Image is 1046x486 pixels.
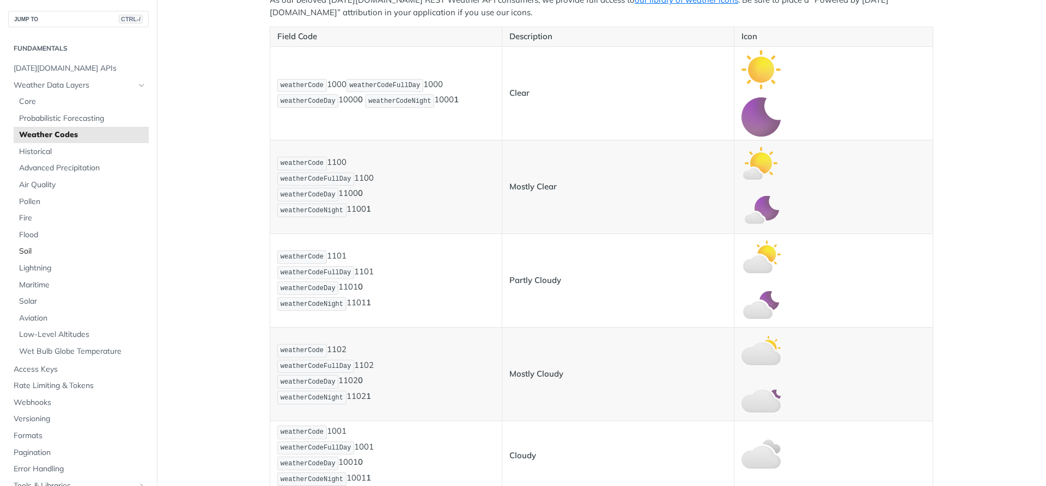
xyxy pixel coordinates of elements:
[14,397,146,408] span: Webhooks
[14,277,149,293] a: Maritime
[19,130,146,140] span: Weather Codes
[14,447,146,458] span: Pagination
[741,251,781,261] span: Expand image
[509,450,536,460] strong: Cloudy
[19,96,146,107] span: Core
[281,97,336,105] span: weatherCodeDay
[14,414,146,425] span: Versioning
[741,378,781,417] img: mostly_cloudy_night
[741,50,781,89] img: clear_day
[19,196,146,207] span: Pollen
[281,378,336,386] span: weatherCodeDay
[741,237,781,276] img: partly_cloudy_day
[509,88,530,98] strong: Clear
[14,63,146,74] span: [DATE][DOMAIN_NAME] APIs
[358,457,363,467] strong: 0
[14,177,149,193] a: Air Quality
[137,81,146,90] button: Hide subpages for Weather Data Layers
[14,210,149,226] a: Fire
[19,346,146,357] span: Wet Bulb Globe Temperature
[741,392,781,402] span: Expand image
[277,156,495,218] p: 1100 1100 1100 1100
[281,476,343,483] span: weatherCodeNight
[19,213,146,224] span: Fire
[741,331,781,370] img: mostly_cloudy_day
[14,80,135,91] span: Weather Data Layers
[368,97,431,105] span: weatherCodeNight
[454,95,459,105] strong: 1
[281,191,336,199] span: weatherCodeDay
[19,180,146,190] span: Air Quality
[19,296,146,307] span: Solar
[277,30,495,43] p: Field Code
[509,181,557,192] strong: Mostly Clear
[281,460,336,467] span: weatherCodeDay
[119,15,143,23] span: CTRL-/
[19,263,146,274] span: Lightning
[8,361,149,378] a: Access Keys
[14,464,146,475] span: Error Handling
[14,227,149,243] a: Flood
[277,78,495,109] p: 1000 1000 1000 1000
[8,428,149,444] a: Formats
[358,188,363,199] strong: 0
[14,160,149,176] a: Advanced Precipitation
[8,77,149,94] a: Weather Data LayersHide subpages for Weather Data Layers
[8,445,149,461] a: Pagination
[741,298,781,309] span: Expand image
[509,368,563,379] strong: Mostly Cloudy
[741,205,781,215] span: Expand image
[281,269,351,276] span: weatherCodeFullDay
[19,230,146,241] span: Flood
[8,461,149,477] a: Error Handling
[8,395,149,411] a: Webhooks
[14,243,149,260] a: Soil
[509,30,727,43] p: Description
[741,191,781,230] img: mostly_clear_night
[14,310,149,327] a: Aviation
[19,280,146,291] span: Maritime
[14,364,146,375] span: Access Keys
[358,95,363,105] strong: 0
[19,146,146,157] span: Historical
[8,60,149,77] a: [DATE][DOMAIN_NAME] APIs
[358,282,363,292] strong: 0
[741,111,781,121] span: Expand image
[281,285,336,292] span: weatherCodeDay
[366,298,371,308] strong: 1
[19,329,146,340] span: Low-Level Altitudes
[366,473,371,483] strong: 1
[741,344,781,355] span: Expand image
[8,411,149,427] a: Versioning
[358,376,363,386] strong: 0
[741,64,781,74] span: Expand image
[281,159,324,167] span: weatherCode
[277,343,495,405] p: 1102 1102 1102 1102
[14,127,149,143] a: Weather Codes
[14,430,146,441] span: Formats
[8,11,149,27] button: JUMP TOCTRL-/
[14,260,149,276] a: Lightning
[281,347,324,354] span: weatherCode
[281,253,324,261] span: weatherCode
[350,82,421,89] span: weatherCodeFullDay
[509,275,561,285] strong: Partly Cloudy
[741,144,781,183] img: mostly_clear_day
[366,204,371,214] strong: 1
[741,450,781,460] span: Expand image
[14,144,149,160] a: Historical
[281,428,324,436] span: weatherCode
[741,157,781,168] span: Expand image
[14,380,146,391] span: Rate Limiting & Tokens
[14,110,149,127] a: Probabilistic Forecasting
[14,327,149,343] a: Low-Level Altitudes
[741,97,781,137] img: clear_night
[281,394,343,402] span: weatherCodeNight
[281,362,351,370] span: weatherCodeFullDay
[281,175,351,183] span: weatherCodeFullDay
[741,30,926,43] p: Icon
[277,249,495,312] p: 1101 1101 1101 1101
[19,246,146,257] span: Soil
[19,113,146,124] span: Probabilistic Forecasting
[8,378,149,394] a: Rate Limiting & Tokens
